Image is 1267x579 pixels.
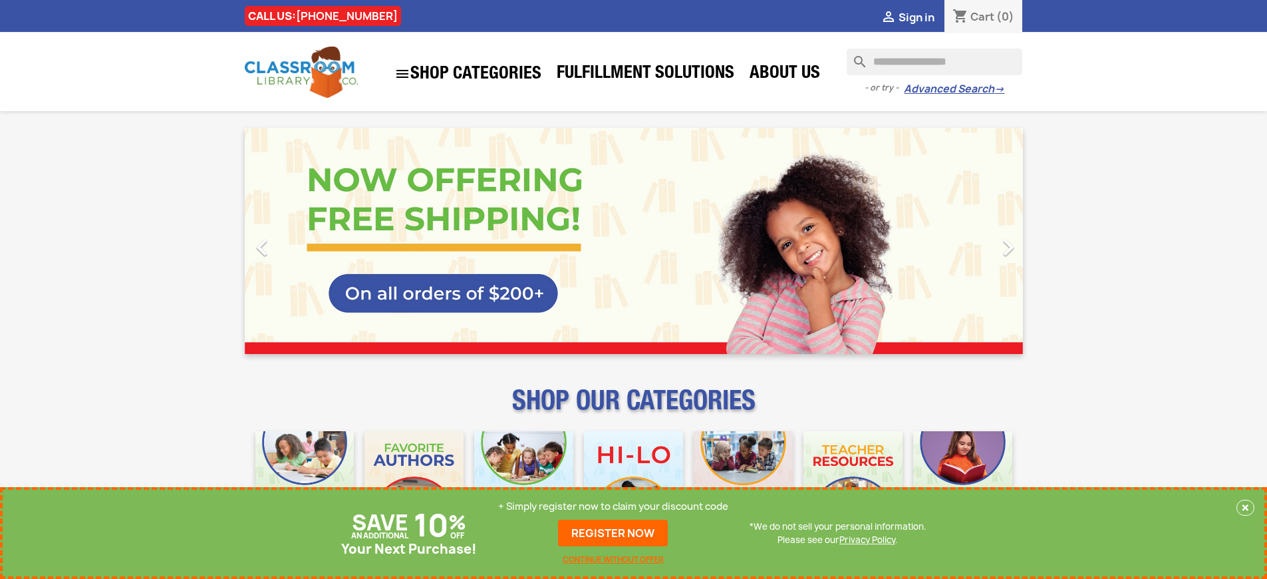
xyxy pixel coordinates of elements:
p: SHOP OUR CATEGORIES [245,397,1023,421]
input: Search [847,49,1022,75]
img: CLC_HiLo_Mobile.jpg [584,431,683,530]
a:  Sign in [881,10,934,25]
span: (0) [996,9,1014,24]
img: CLC_Phonics_And_Decodables_Mobile.jpg [474,431,573,530]
span: Sign in [899,10,934,25]
a: Fulfillment Solutions [550,61,741,88]
i:  [881,10,897,26]
a: [PHONE_NUMBER] [296,9,398,23]
a: Previous [245,128,362,354]
img: CLC_Fiction_Nonfiction_Mobile.jpg [694,431,793,530]
img: CLC_Favorite_Authors_Mobile.jpg [364,431,464,530]
i: search [847,49,863,65]
i:  [992,231,1025,264]
a: About Us [743,61,827,88]
img: CLC_Teacher_Resources_Mobile.jpg [803,431,903,530]
span: Cart [970,9,994,24]
span: - or try - [865,81,904,95]
a: Advanced Search→ [904,83,1004,96]
img: Classroom Library Company [245,47,358,98]
img: CLC_Bulk_Mobile.jpg [255,431,354,530]
div: CALL US: [245,6,401,26]
i: shopping_cart [952,9,968,25]
a: SHOP CATEGORIES [388,59,548,89]
span: → [994,83,1004,96]
img: CLC_Dyslexia_Mobile.jpg [913,431,1012,530]
a: Next [906,128,1023,354]
i:  [394,66,410,82]
ul: Carousel container [245,128,1023,354]
i:  [245,231,279,264]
